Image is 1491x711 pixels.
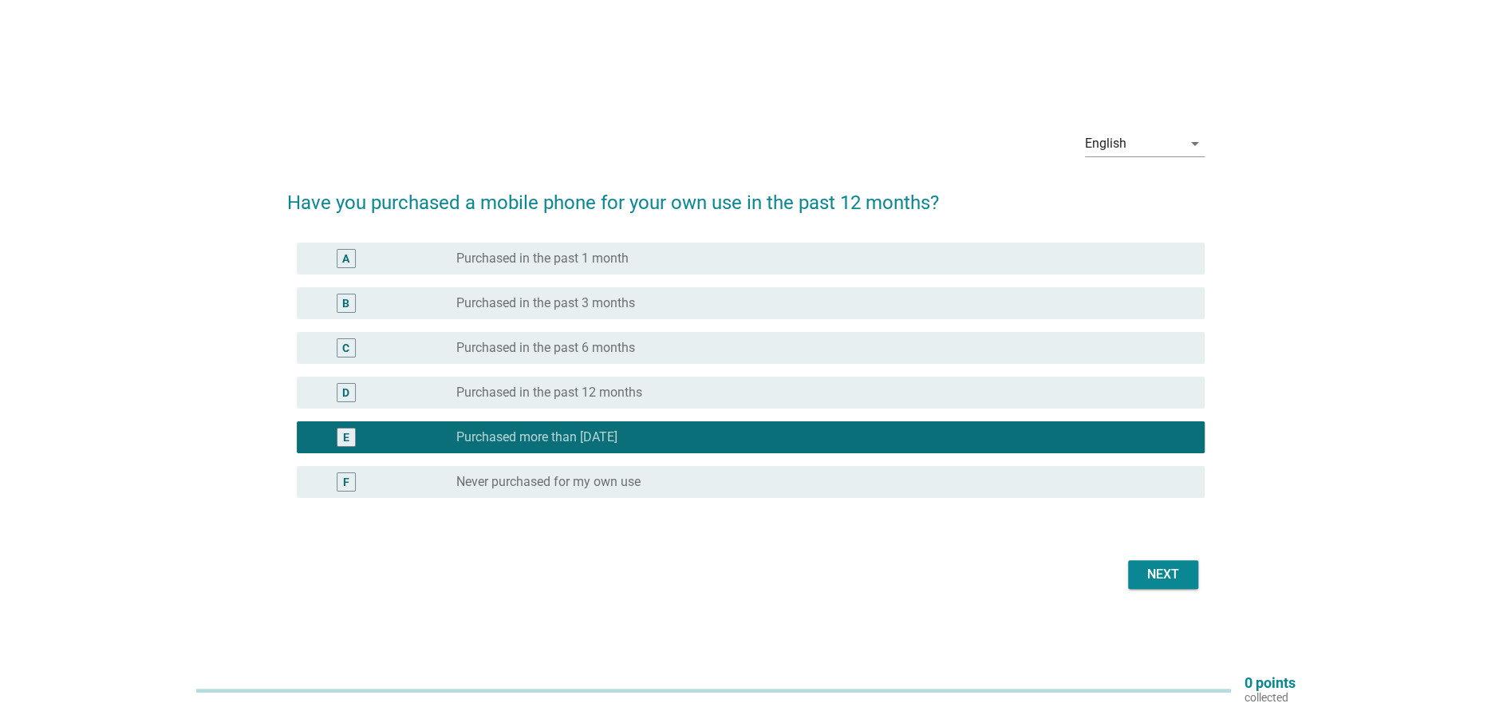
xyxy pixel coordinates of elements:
label: Never purchased for my own use [456,474,641,490]
button: Next [1128,560,1198,589]
div: Next [1141,565,1185,584]
label: Purchased in the past 1 month [456,251,629,267]
p: collected [1244,690,1295,705]
i: arrow_drop_down [1185,134,1205,153]
div: English [1085,136,1126,151]
h2: Have you purchased a mobile phone for your own use in the past 12 months? [287,172,1205,217]
p: 0 points [1244,676,1295,690]
div: D [342,384,349,401]
div: B [342,294,349,311]
label: Purchased in the past 3 months [456,295,635,311]
div: A [342,250,349,267]
div: F [343,473,349,490]
div: E [343,429,349,445]
label: Purchased more than [DATE] [456,429,617,445]
div: C [342,339,349,356]
label: Purchased in the past 12 months [456,385,642,401]
label: Purchased in the past 6 months [456,340,635,356]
